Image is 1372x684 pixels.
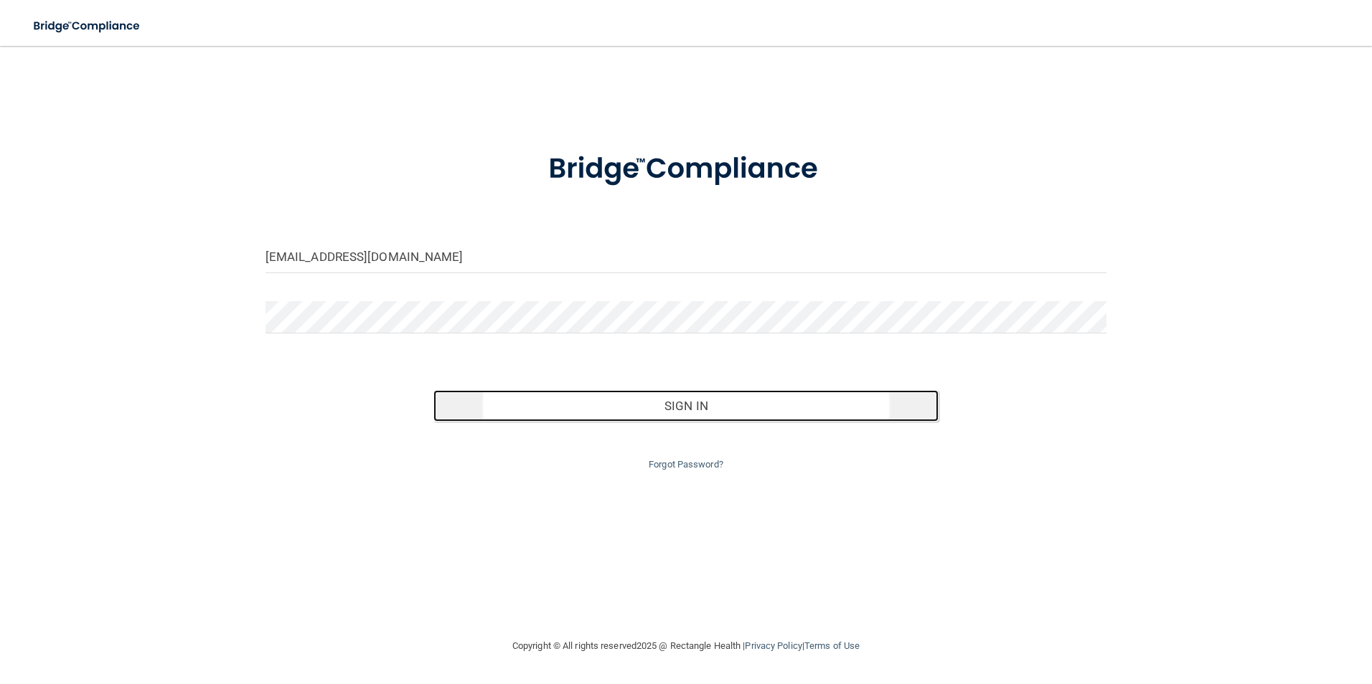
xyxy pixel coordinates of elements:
button: Sign In [433,390,939,422]
a: Privacy Policy [745,640,802,651]
a: Forgot Password? [649,459,723,470]
img: bridge_compliance_login_screen.278c3ca4.svg [519,132,853,206]
input: Email [266,241,1107,273]
a: Terms of Use [804,640,860,651]
iframe: Drift Widget Chat Controller [1124,582,1355,640]
div: Copyright © All rights reserved 2025 @ Rectangle Health | | [424,623,948,669]
img: bridge_compliance_login_screen.278c3ca4.svg [22,11,154,41]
